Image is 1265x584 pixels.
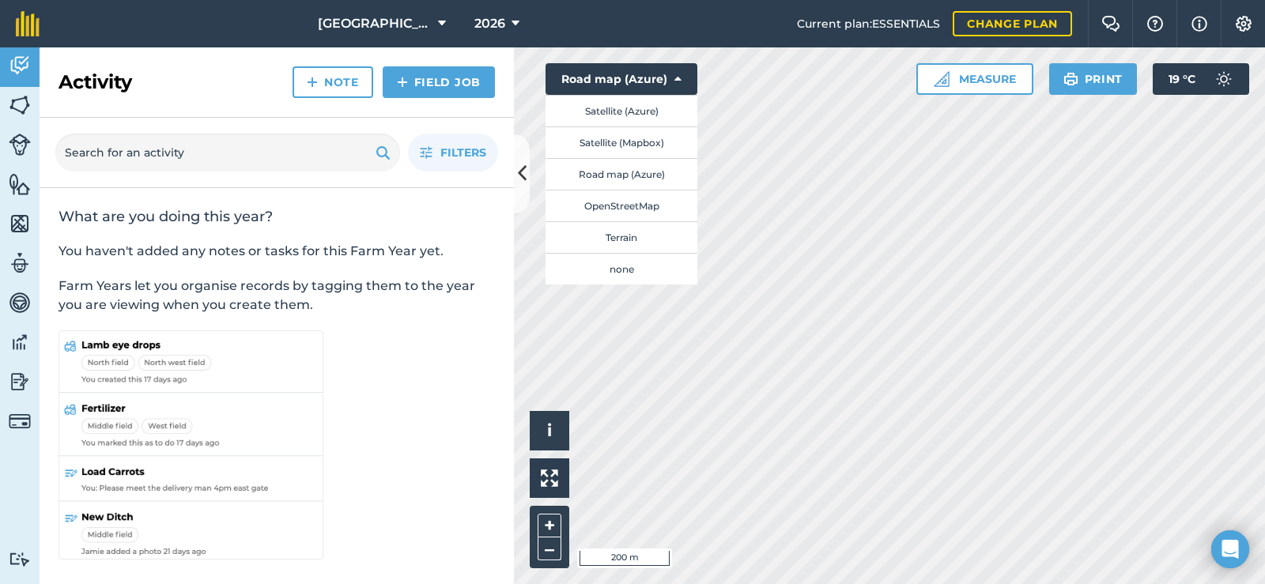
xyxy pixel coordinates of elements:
[538,514,561,537] button: +
[307,73,318,92] img: svg+xml;base64,PHN2ZyB4bWxucz0iaHR0cDovL3d3dy53My5vcmcvMjAwMC9zdmciIHdpZHRoPSIxNCIgaGVpZ2h0PSIyNC...
[1191,14,1207,33] img: svg+xml;base64,PHN2ZyB4bWxucz0iaHR0cDovL3d3dy53My5vcmcvMjAwMC9zdmciIHdpZHRoPSIxNyIgaGVpZ2h0PSIxNy...
[318,14,432,33] span: [GEOGRAPHIC_DATA]
[9,330,31,354] img: svg+xml;base64,PD94bWwgdmVyc2lvbj0iMS4wIiBlbmNvZGluZz0idXRmLTgiPz4KPCEtLSBHZW5lcmF0b3I6IEFkb2JlIE...
[59,277,495,315] p: Farm Years let you organise records by tagging them to the year you are viewing when you create t...
[440,144,486,161] span: Filters
[546,126,697,158] button: Satellite (Mapbox)
[547,420,552,440] span: i
[546,158,697,190] button: Road map (Azure)
[9,410,31,432] img: svg+xml;base64,PD94bWwgdmVyc2lvbj0iMS4wIiBlbmNvZGluZz0idXRmLTgiPz4KPCEtLSBHZW5lcmF0b3I6IEFkb2JlIE...
[1153,63,1249,95] button: 19 °C
[1101,16,1120,32] img: Two speech bubbles overlapping with the left bubble in the forefront
[9,552,31,567] img: svg+xml;base64,PD94bWwgdmVyc2lvbj0iMS4wIiBlbmNvZGluZz0idXRmLTgiPz4KPCEtLSBHZW5lcmF0b3I6IEFkb2JlIE...
[9,172,31,196] img: svg+xml;base64,PHN2ZyB4bWxucz0iaHR0cDovL3d3dy53My5vcmcvMjAwMC9zdmciIHdpZHRoPSI1NiIgaGVpZ2h0PSI2MC...
[916,63,1033,95] button: Measure
[1063,70,1078,89] img: svg+xml;base64,PHN2ZyB4bWxucz0iaHR0cDovL3d3dy53My5vcmcvMjAwMC9zdmciIHdpZHRoPSIxOSIgaGVpZ2h0PSIyNC...
[9,93,31,117] img: svg+xml;base64,PHN2ZyB4bWxucz0iaHR0cDovL3d3dy53My5vcmcvMjAwMC9zdmciIHdpZHRoPSI1NiIgaGVpZ2h0PSI2MC...
[1049,63,1138,95] button: Print
[9,291,31,315] img: svg+xml;base64,PD94bWwgdmVyc2lvbj0iMS4wIiBlbmNvZGluZz0idXRmLTgiPz4KPCEtLSBHZW5lcmF0b3I6IEFkb2JlIE...
[1234,16,1253,32] img: A cog icon
[376,143,391,162] img: svg+xml;base64,PHN2ZyB4bWxucz0iaHR0cDovL3d3dy53My5vcmcvMjAwMC9zdmciIHdpZHRoPSIxOSIgaGVpZ2h0PSIyNC...
[530,411,569,450] button: i
[408,134,498,171] button: Filters
[546,221,697,253] button: Terrain
[546,63,697,95] button: Road map (Azure)
[546,95,697,126] button: Satellite (Azure)
[546,253,697,284] button: none
[538,537,561,560] button: –
[9,54,31,77] img: svg+xml;base64,PD94bWwgdmVyc2lvbj0iMS4wIiBlbmNvZGluZz0idXRmLTgiPz4KPCEtLSBHZW5lcmF0b3I6IEFkb2JlIE...
[546,190,697,221] button: OpenStreetMap
[797,15,940,32] span: Current plan : ESSENTIALS
[16,11,40,36] img: fieldmargin Logo
[9,134,31,156] img: svg+xml;base64,PD94bWwgdmVyc2lvbj0iMS4wIiBlbmNvZGluZz0idXRmLTgiPz4KPCEtLSBHZW5lcmF0b3I6IEFkb2JlIE...
[9,251,31,275] img: svg+xml;base64,PD94bWwgdmVyc2lvbj0iMS4wIiBlbmNvZGluZz0idXRmLTgiPz4KPCEtLSBHZW5lcmF0b3I6IEFkb2JlIE...
[1211,530,1249,568] div: Open Intercom Messenger
[55,134,400,171] input: Search for an activity
[953,11,1072,36] a: Change plan
[934,71,950,87] img: Ruler icon
[293,66,373,98] a: Note
[1208,63,1240,95] img: svg+xml;base64,PD94bWwgdmVyc2lvbj0iMS4wIiBlbmNvZGluZz0idXRmLTgiPz4KPCEtLSBHZW5lcmF0b3I6IEFkb2JlIE...
[541,469,558,487] img: Four arrows, one pointing top left, one top right, one bottom right and the last bottom left
[1169,63,1195,95] span: 19 ° C
[9,212,31,235] img: svg+xml;base64,PHN2ZyB4bWxucz0iaHR0cDovL3d3dy53My5vcmcvMjAwMC9zdmciIHdpZHRoPSI1NiIgaGVpZ2h0PSI2MC...
[59,242,495,261] p: You haven't added any notes or tasks for this Farm Year yet.
[59,70,132,95] h2: Activity
[9,370,31,394] img: svg+xml;base64,PD94bWwgdmVyc2lvbj0iMS4wIiBlbmNvZGluZz0idXRmLTgiPz4KPCEtLSBHZW5lcmF0b3I6IEFkb2JlIE...
[59,207,495,226] h2: What are you doing this year?
[1146,16,1165,32] img: A question mark icon
[474,14,505,33] span: 2026
[383,66,495,98] a: Field Job
[397,73,408,92] img: svg+xml;base64,PHN2ZyB4bWxucz0iaHR0cDovL3d3dy53My5vcmcvMjAwMC9zdmciIHdpZHRoPSIxNCIgaGVpZ2h0PSIyNC...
